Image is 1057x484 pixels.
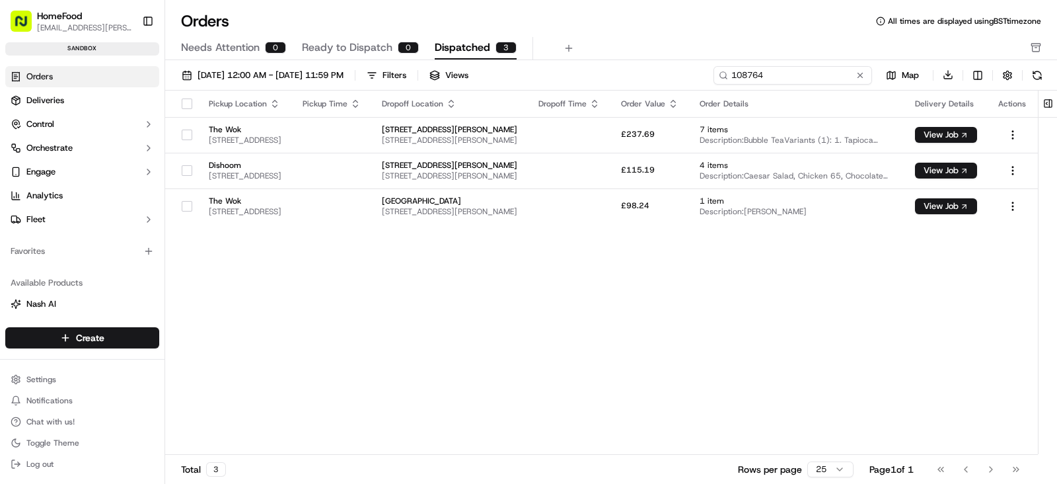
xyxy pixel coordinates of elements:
span: The Wok [209,124,281,135]
span: [STREET_ADDRESS][PERSON_NAME] [382,135,517,145]
button: Refresh [1028,66,1046,85]
div: 3 [206,462,226,477]
a: View Job [915,201,977,212]
span: [STREET_ADDRESS][PERSON_NAME] [382,171,517,181]
a: Nash AI [11,298,154,310]
div: Dropoff Location [382,99,517,109]
button: Notifications [5,391,159,410]
span: Description: [PERSON_NAME] [700,206,894,217]
button: View Job [915,127,977,143]
div: 📗 [13,296,24,307]
img: Klarizel Pensader [13,227,34,249]
a: Orders [5,66,159,87]
div: 0 [265,42,286,54]
span: Dishoom [209,160,281,171]
p: Welcome 👋 [13,52,240,73]
button: [EMAIL_ADDRESS][PERSON_NAME][DOMAIN_NAME] [37,22,131,33]
button: Engage [5,161,159,182]
button: Control [5,114,159,135]
img: 1736555255976-a54dd68f-1ca7-489b-9aae-adbdc363a1c4 [26,205,37,216]
button: Settings [5,370,159,389]
div: 3 [495,42,517,54]
div: Actions [998,99,1027,109]
span: Views [445,69,468,81]
button: Filters [361,66,412,85]
span: Analytics [26,190,63,202]
span: Knowledge Base [26,295,101,308]
button: Map [877,67,928,83]
div: Dropoff Time [538,99,600,109]
span: Dispatched [435,40,490,56]
span: Pylon [131,327,160,337]
span: [DATE] 12:00 AM - [DATE] 11:59 PM [198,69,344,81]
button: Create [5,327,159,348]
span: Settings [26,374,56,385]
div: Past conversations [13,171,89,182]
span: Orders [26,71,53,83]
span: Klarizel Pensader [41,240,109,251]
div: Pickup Time [303,99,361,109]
span: [GEOGRAPHIC_DATA] [382,196,517,206]
span: • [110,204,114,215]
a: 💻API Documentation [106,290,217,313]
span: [STREET_ADDRESS][PERSON_NAME] [382,160,517,171]
span: Engage [26,166,55,178]
span: Toggle Theme [26,438,79,448]
span: Chat with us! [26,417,75,427]
div: 0 [398,42,419,54]
span: All times are displayed using BST timezone [888,16,1041,26]
button: Start new chat [225,130,240,145]
span: [STREET_ADDRESS] [209,206,281,217]
span: [DATE] [119,240,146,251]
h1: Orders [181,11,229,32]
div: Order Details [700,99,894,109]
span: Needs Attention [181,40,260,56]
img: 9188753566659_6852d8bf1fb38e338040_72.png [28,126,52,149]
div: Page 1 of 1 [869,463,914,476]
span: 7 items [700,124,894,135]
span: Notifications [26,395,73,406]
a: View Job [915,130,977,140]
span: Nash AI [26,298,56,310]
div: Delivery Details [915,99,977,109]
span: [STREET_ADDRESS] [209,171,281,181]
span: [STREET_ADDRESS][PERSON_NAME] [382,206,517,217]
button: View Job [915,163,977,179]
button: Orchestrate [5,138,159,159]
img: 1736555255976-a54dd68f-1ca7-489b-9aae-adbdc363a1c4 [26,241,37,251]
span: The Wok [209,196,281,206]
span: HomeFood [37,9,82,22]
span: Map [902,69,919,81]
button: Log out [5,455,159,473]
button: Nash AI [5,294,159,315]
div: Total [181,462,226,477]
img: Nash [13,13,40,39]
span: [PERSON_NAME] [41,204,107,215]
button: View Job [915,198,977,214]
button: Chat with us! [5,413,159,431]
div: We're available if you need us! [59,139,182,149]
button: [DATE] 12:00 AM - [DATE] 11:59 PM [176,66,349,85]
span: £98.24 [621,200,649,211]
a: Analytics [5,185,159,206]
span: Control [26,118,54,130]
span: £237.69 [621,129,655,140]
button: HomeFood[EMAIL_ADDRESS][PERSON_NAME][DOMAIN_NAME] [5,5,137,37]
input: Got a question? Start typing here... [34,85,238,99]
a: Powered byPylon [93,327,160,337]
div: Start new chat [59,126,217,139]
span: Deliveries [26,95,64,106]
div: Pickup Location [209,99,281,109]
div: Available Products [5,272,159,294]
button: See all [205,169,240,184]
img: Asif Zaman Khan [13,192,34,213]
span: Fleet [26,214,46,225]
span: • [112,240,116,251]
a: View Job [915,165,977,176]
span: Description: Caesar Salad, Chicken 65, Chocolate Mousse [700,171,894,181]
div: 💻 [112,296,122,307]
span: [STREET_ADDRESS][PERSON_NAME] [382,124,517,135]
img: 1736555255976-a54dd68f-1ca7-489b-9aae-adbdc363a1c4 [13,126,37,149]
span: 1 item [700,196,894,206]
